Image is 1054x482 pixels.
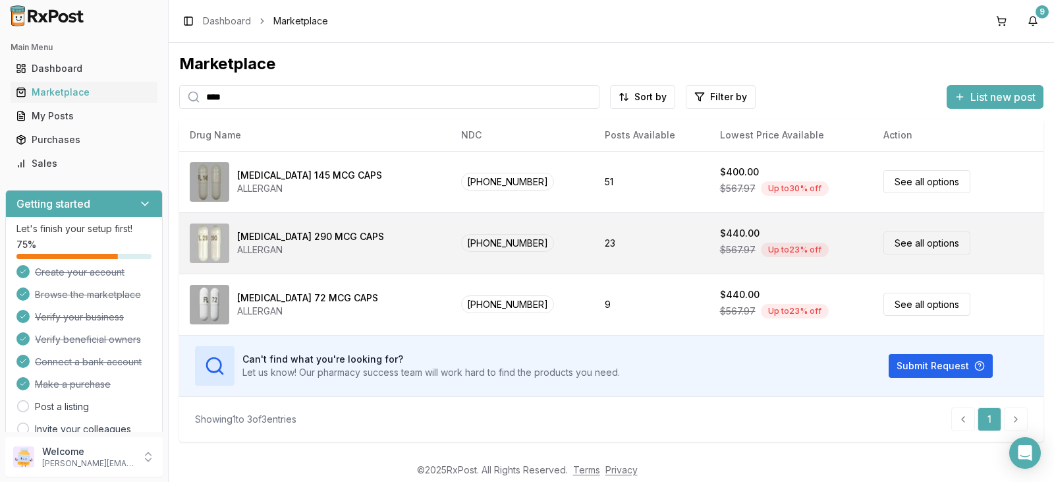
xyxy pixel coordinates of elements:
[5,58,163,79] button: Dashboard
[242,353,620,366] h3: Can't find what you're looking for?
[761,243,829,257] div: Up to 23 % off
[686,85,756,109] button: Filter by
[720,227,760,240] div: $440.00
[709,119,873,151] th: Lowest Price Available
[594,274,709,335] td: 9
[237,291,378,305] div: [MEDICAL_DATA] 72 MCG CAPS
[13,446,34,467] img: User avatar
[11,104,157,128] a: My Posts
[195,413,296,426] div: Showing 1 to 3 of 3 entries
[978,407,1001,431] a: 1
[720,166,759,179] div: $400.00
[179,53,1043,75] div: Marketplace
[42,458,134,469] p: [PERSON_NAME][EMAIL_ADDRESS][DOMAIN_NAME]
[451,119,594,151] th: NDC
[11,80,157,104] a: Marketplace
[16,62,152,75] div: Dashboard
[16,109,152,123] div: My Posts
[237,182,382,195] div: ALLERGAN
[237,169,382,182] div: [MEDICAL_DATA] 145 MCG CAPS
[16,196,90,212] h3: Getting started
[889,354,993,378] button: Submit Request
[605,464,638,475] a: Privacy
[1036,5,1049,18] div: 9
[35,288,141,301] span: Browse the marketplace
[883,231,970,255] a: See all options
[720,182,756,195] span: $567.97
[720,243,756,256] span: $567.97
[883,170,970,193] a: See all options
[35,311,124,324] span: Verify your business
[273,15,328,28] span: Marketplace
[35,378,111,391] span: Make a purchase
[11,57,157,80] a: Dashboard
[1022,11,1043,32] button: 9
[594,151,709,212] td: 51
[35,400,89,413] a: Post a listing
[573,464,600,475] a: Terms
[35,266,125,279] span: Create your account
[461,234,554,252] span: [PHONE_NUMBER]
[873,119,1043,151] th: Action
[1009,437,1041,469] div: Open Intercom Messenger
[947,92,1043,105] a: List new post
[761,304,829,318] div: Up to 23 % off
[237,230,384,243] div: [MEDICAL_DATA] 290 MCG CAPS
[203,15,328,28] nav: breadcrumb
[720,305,756,318] span: $567.97
[5,82,163,103] button: Marketplace
[5,5,90,26] img: RxPost Logo
[179,119,451,151] th: Drug Name
[190,285,229,324] img: Linzess 72 MCG CAPS
[970,89,1036,105] span: List new post
[190,224,229,263] img: Linzess 290 MCG CAPS
[42,445,134,458] p: Welcome
[5,153,163,174] button: Sales
[710,90,747,104] span: Filter by
[5,105,163,127] button: My Posts
[237,243,384,256] div: ALLERGAN
[5,129,163,150] button: Purchases
[16,133,152,146] div: Purchases
[242,366,620,379] p: Let us know! Our pharmacy success team will work hard to find the products you need.
[16,238,36,251] span: 75 %
[951,407,1028,431] nav: pagination
[190,162,229,202] img: Linzess 145 MCG CAPS
[35,355,142,369] span: Connect a bank account
[11,42,157,53] h2: Main Menu
[947,85,1043,109] button: List new post
[35,423,131,436] a: Invite your colleagues
[883,293,970,316] a: See all options
[720,288,760,301] div: $440.00
[594,212,709,274] td: 23
[461,295,554,313] span: [PHONE_NUMBER]
[610,85,675,109] button: Sort by
[203,15,251,28] a: Dashboard
[11,128,157,152] a: Purchases
[761,181,829,196] div: Up to 30 % off
[594,119,709,151] th: Posts Available
[461,173,554,191] span: [PHONE_NUMBER]
[16,222,152,235] p: Let's finish your setup first!
[16,86,152,99] div: Marketplace
[35,333,141,346] span: Verify beneficial owners
[16,157,152,170] div: Sales
[11,152,157,175] a: Sales
[237,305,378,318] div: ALLERGAN
[634,90,667,104] span: Sort by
